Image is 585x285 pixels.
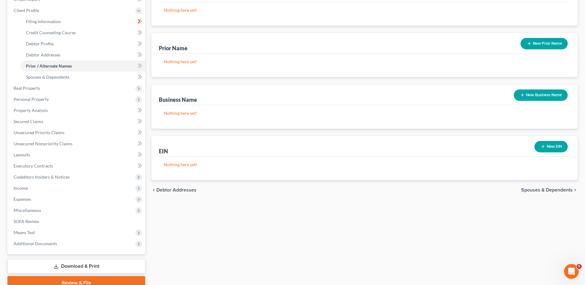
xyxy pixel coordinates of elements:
a: Credit Counseling Course [21,27,145,38]
a: Property Analysis [9,105,145,116]
a: Lawsuits [9,149,145,160]
span: Executory Contracts [14,163,53,168]
span: Unsecured Priority Claims [14,130,64,135]
p: Nothing here yet! [164,59,565,65]
span: SOFA Review [14,219,39,224]
span: Expenses [14,196,31,202]
span: Unsecured Nonpriority Claims [14,141,72,146]
span: Secured Claims [14,119,43,124]
a: Unsecured Nonpriority Claims [9,138,145,149]
span: Client Profile [14,8,39,13]
span: Spouses & Dependents [521,188,573,192]
a: Prior / Alternate Names [21,60,145,72]
span: Debtor Profile [26,41,54,46]
div: Business Name [159,96,197,103]
p: Nothing here yet! [164,7,565,13]
div: EIN [159,147,168,155]
div: Prior Name [159,44,187,52]
span: Miscellaneous [14,208,41,213]
a: Filing Information [21,16,145,27]
span: Codebtors Insiders & Notices [14,174,70,180]
span: Prior / Alternate Names [26,63,72,68]
a: Executory Contracts [9,160,145,171]
i: chevron_left [151,188,156,192]
span: Additional Documents [14,241,57,246]
button: New Prior Name [521,38,568,49]
a: Unsecured Priority Claims [9,127,145,138]
span: Credit Counseling Course [26,30,76,35]
p: Nothing here yet! [164,110,565,116]
span: Lawsuits [14,152,30,157]
span: Real Property [14,85,40,91]
p: Nothing here yet! [164,162,565,168]
span: Income [14,185,28,191]
span: 5 [577,264,582,269]
span: Means Test [14,230,35,235]
button: New EIN [534,141,568,152]
i: chevron_right [573,188,578,192]
span: Filing Information [26,19,61,24]
button: New Business Name [514,89,568,101]
span: Personal Property [14,97,49,102]
span: Debtor Addresses [156,188,196,192]
span: Debtor Addresses [26,52,60,57]
iframe: Intercom live chat [564,264,579,279]
span: Property Analysis [14,108,48,113]
button: Spouses & Dependents chevron_right [521,188,578,192]
a: Debtor Profile [21,38,145,49]
button: chevron_left Debtor Addresses [151,188,196,192]
a: Spouses & Dependents [21,72,145,83]
a: Download & Print [7,259,145,274]
span: Spouses & Dependents [26,74,69,80]
a: SOFA Review [9,216,145,227]
a: Secured Claims [9,116,145,127]
a: Debtor Addresses [21,49,145,60]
